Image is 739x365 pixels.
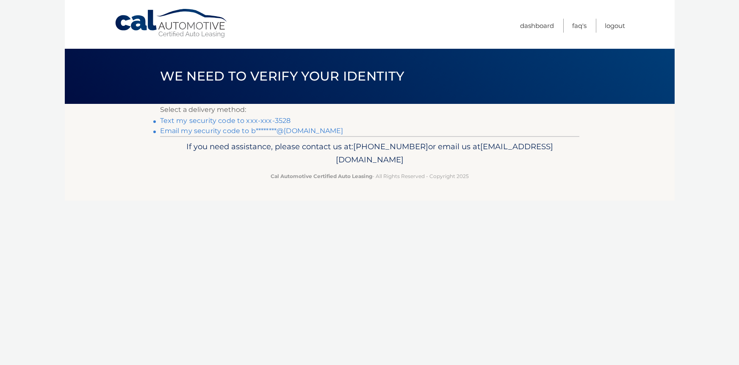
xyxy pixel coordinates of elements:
[160,127,343,135] a: Email my security code to b********@[DOMAIN_NAME]
[160,104,579,116] p: Select a delivery method:
[166,172,574,181] p: - All Rights Reserved - Copyright 2025
[572,19,587,33] a: FAQ's
[271,173,372,179] strong: Cal Automotive Certified Auto Leasing
[520,19,554,33] a: Dashboard
[114,8,229,39] a: Cal Automotive
[160,117,291,125] a: Text my security code to xxx-xxx-3528
[605,19,625,33] a: Logout
[166,140,574,167] p: If you need assistance, please contact us at: or email us at
[160,68,404,84] span: We need to verify your identity
[353,142,428,151] span: [PHONE_NUMBER]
